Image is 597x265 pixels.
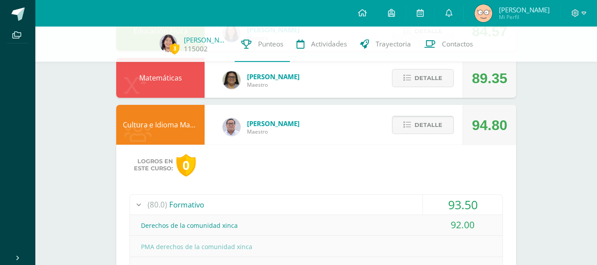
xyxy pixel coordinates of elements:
[148,195,167,215] span: (80.0)
[247,119,300,128] span: [PERSON_NAME]
[392,116,454,134] button: Detalle
[311,39,347,49] span: Actividades
[235,27,290,62] a: Punteos
[499,5,550,14] span: [PERSON_NAME]
[223,71,240,89] img: 6a91f3c28980e4c11ff94e63ef0e30c7.png
[134,158,173,172] span: Logros en este curso:
[130,195,502,215] div: Formativo
[392,69,454,87] button: Detalle
[423,195,502,215] div: 93.50
[247,72,300,81] span: [PERSON_NAME]
[247,128,300,135] span: Maestro
[442,39,473,49] span: Contactos
[130,237,502,257] div: PMA derechos de la comunidad xinca
[130,215,502,235] div: Derechos de la comunidad xinca
[472,58,507,98] div: 89.35
[418,27,479,62] a: Contactos
[223,118,240,136] img: 5778bd7e28cf89dedf9ffa8080fc1cd8.png
[184,44,208,54] a: 115002
[423,215,502,235] div: 92.00
[116,105,205,145] div: Cultura e Idioma Maya, Garífuna o Xinka
[116,58,205,98] div: Matemáticas
[258,39,283,49] span: Punteos
[160,35,177,52] img: 3a30efea21185ef172354e0ceef9618c.png
[376,39,411,49] span: Trayectoria
[176,154,196,177] div: 0
[170,43,179,54] span: 3
[414,117,442,133] span: Detalle
[354,27,418,62] a: Trayectoria
[290,27,354,62] a: Actividades
[184,35,228,44] a: [PERSON_NAME]
[499,13,550,21] span: Mi Perfil
[472,105,507,145] div: 94.80
[247,81,300,88] span: Maestro
[414,70,442,86] span: Detalle
[475,4,492,22] img: 8af19cf04de0ae0b6fa021c291ba4e00.png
